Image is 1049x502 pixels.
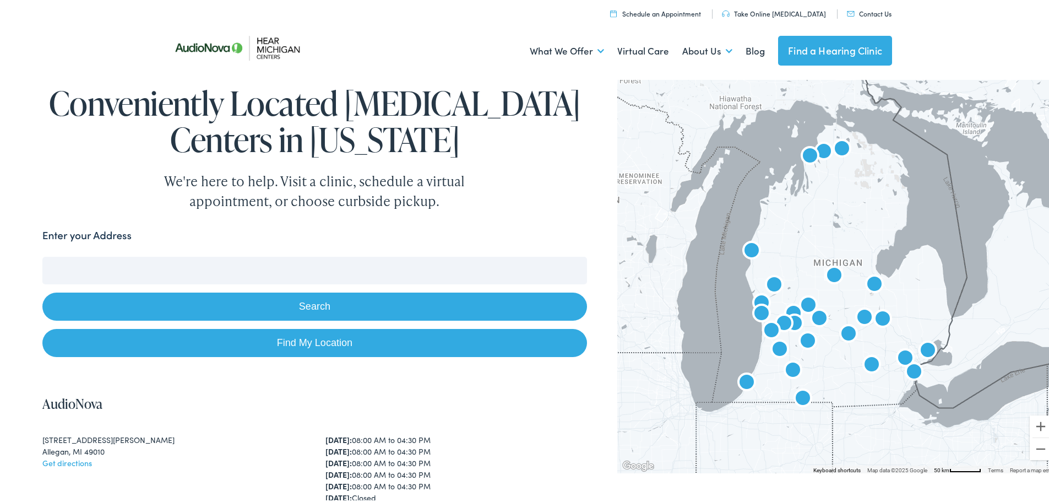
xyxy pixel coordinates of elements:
div: Allegan, MI 49010 [42,444,304,455]
input: Enter your address or zip code [42,255,587,282]
div: AudioNova [780,356,806,382]
a: AudioNova [42,392,102,411]
a: What We Offer [530,29,604,69]
strong: [DATE]: [325,455,352,466]
strong: [DATE]: [325,432,352,443]
div: AudioNova [767,335,793,361]
a: About Us [682,29,732,69]
div: AudioNova [748,299,775,326]
div: AudioNova [861,270,888,296]
div: AudioNova [780,299,807,326]
img: Google [620,457,656,471]
a: Find a Hearing Clinic [778,34,892,63]
a: Contact Us [847,7,892,16]
div: AudioNova [806,304,833,331]
div: AudioNova [781,309,808,336]
div: AudioNova [821,261,847,288]
div: AudioNova [797,142,823,168]
a: Get directions [42,455,92,466]
a: Blog [746,29,765,69]
img: utility icon [610,8,617,15]
div: AudioNova [901,358,927,384]
div: AudioNova [892,344,918,370]
a: Schedule an Appointment [610,7,701,16]
div: AudioNova [829,134,855,161]
div: We're here to help. Visit a clinic, schedule a virtual appointment, or choose curbside pickup. [138,169,491,209]
label: Enter your Address [42,225,132,241]
div: AudioNova [795,291,822,317]
div: Hear Michigan Centers by AudioNova [835,320,862,346]
div: AudioNova [733,368,760,395]
a: Take Online [MEDICAL_DATA] [722,7,826,16]
div: AudioNova [771,309,797,336]
img: utility icon [847,9,855,14]
strong: [DATE]: [325,478,352,489]
div: AudioNova [748,289,775,315]
strong: [DATE]: [325,444,352,455]
div: AudioNova [858,350,885,377]
span: Map data ©2025 Google [867,465,927,471]
button: Search [42,290,587,319]
div: AudioNova [915,336,941,363]
div: AudioNova [790,384,816,411]
div: Hear Michigan Centers by AudioNova [851,303,878,330]
a: Terms (opens in new tab) [988,465,1003,471]
a: Find My Location [42,327,587,355]
button: Map Scale: 50 km per 54 pixels [931,463,985,471]
span: 50 km [934,465,949,471]
a: Virtual Care [617,29,669,69]
strong: [DATE]: [325,467,352,478]
a: Open this area in Google Maps (opens a new window) [620,457,656,471]
div: Hear Michigan Centers by AudioNova [811,137,837,164]
h1: Conveniently Located [MEDICAL_DATA] Centers in [US_STATE] [42,83,587,155]
div: AudioNova [761,271,787,297]
div: AudioNova [795,327,821,353]
div: AudioNova [869,305,896,331]
img: utility icon [722,8,730,15]
button: Keyboard shortcuts [813,465,861,472]
div: AudioNova [758,316,785,343]
div: AudioNova [738,236,765,263]
strong: [DATE]: [325,490,352,501]
div: [STREET_ADDRESS][PERSON_NAME] [42,432,304,444]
